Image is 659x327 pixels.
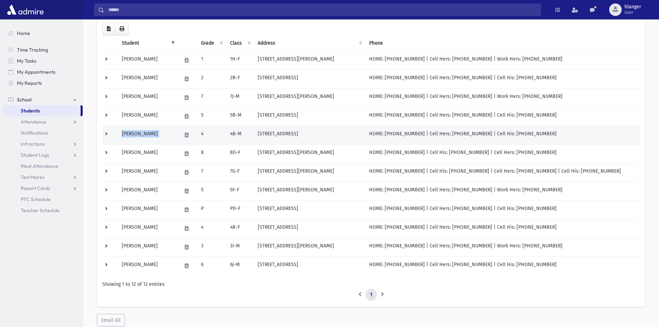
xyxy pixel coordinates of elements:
a: Students [3,105,81,116]
a: 1 [366,289,377,301]
td: [STREET_ADDRESS] [254,256,365,275]
span: School [17,97,31,103]
span: Test Marks [21,174,44,180]
span: Meal Attendance [21,163,58,169]
td: 4B-F [226,219,254,238]
td: HOME: [PHONE_NUMBER] | Cell Hers: [PHONE_NUMBER] | Cell His: [PHONE_NUMBER] [365,256,640,275]
span: PTC Schedule [21,196,51,202]
td: 7 [197,163,226,182]
td: 6J-M [226,256,254,275]
td: [STREET_ADDRESS] [254,200,365,219]
td: PD-F [226,200,254,219]
td: [STREET_ADDRESS][PERSON_NAME] [254,51,365,70]
a: Teacher Schedule [3,205,83,216]
a: Time Tracking [3,44,83,55]
div: Showing 1 to 12 of 12 entries [102,281,640,288]
a: Attendance [3,116,83,127]
td: 5 [197,182,226,200]
img: AdmirePro [6,3,45,17]
td: HOME: [PHONE_NUMBER] | Cell Hers: [PHONE_NUMBER] | Work Hers: [PHONE_NUMBER] [365,88,640,107]
a: Notifications [3,127,83,138]
a: PTC Schedule [3,194,83,205]
td: [PERSON_NAME] [118,51,177,70]
span: Home [17,30,30,36]
th: Address: activate to sort column ascending [254,35,365,51]
a: Test Marks [3,172,83,183]
th: Student: activate to sort column descending [118,35,177,51]
td: HOME: [PHONE_NUMBER] | Cell Hers: [PHONE_NUMBER] | Cell His: [PHONE_NUMBER] [365,200,640,219]
td: [STREET_ADDRESS] [254,126,365,144]
span: Teacher Schedule [21,207,60,214]
td: [STREET_ADDRESS][PERSON_NAME] [254,144,365,163]
td: [PERSON_NAME] [118,238,177,256]
td: [PERSON_NAME] [118,256,177,275]
td: HOME: [PHONE_NUMBER] | Cell Hers: [PHONE_NUMBER] | Cell His: [PHONE_NUMBER] [365,126,640,144]
button: CSV [102,23,115,35]
td: [PERSON_NAME] [118,88,177,107]
td: 5B-M [226,107,254,126]
span: Attendance [21,119,46,125]
td: 1 [197,51,226,70]
a: Student Logs [3,149,83,161]
td: [PERSON_NAME] [118,182,177,200]
td: [PERSON_NAME] [118,163,177,182]
span: My Reports [17,80,42,86]
td: 6 [197,256,226,275]
td: [PERSON_NAME] [118,219,177,238]
td: [STREET_ADDRESS][PERSON_NAME] [254,238,365,256]
td: HOME: [PHONE_NUMBER] | Cell Hers: [PHONE_NUMBER] | Work Hers: [PHONE_NUMBER] [365,51,640,70]
td: HOME: [PHONE_NUMBER] | Cell His: [PHONE_NUMBER] | Cell Hers: [PHONE_NUMBER] [365,144,640,163]
a: Meal Attendance [3,161,83,172]
span: My Tasks [17,58,36,64]
td: 1H-F [226,51,254,70]
td: 7J-M [226,88,254,107]
td: HOME: [PHONE_NUMBER] | Cell Hers: [PHONE_NUMBER] | Cell His: [PHONE_NUMBER] [365,70,640,88]
span: Time Tracking [17,47,48,53]
span: hlanger [624,4,641,10]
button: Email All [97,314,125,326]
td: 3 [197,238,226,256]
td: P [197,200,226,219]
td: [PERSON_NAME] [118,144,177,163]
th: Phone [365,35,640,51]
td: [PERSON_NAME] [118,126,177,144]
a: My Appointments [3,66,83,78]
td: HOME: [PHONE_NUMBER] | Cell Hers: [PHONE_NUMBER] | Work Hers: [PHONE_NUMBER] [365,238,640,256]
td: HOME: [PHONE_NUMBER] | Cell Hers: [PHONE_NUMBER] | Cell His: [PHONE_NUMBER] [365,219,640,238]
span: User [624,10,641,15]
td: [STREET_ADDRESS] [254,70,365,88]
td: [STREET_ADDRESS] [254,219,365,238]
td: 3I-M [226,238,254,256]
th: Grade: activate to sort column ascending [197,35,226,51]
td: [PERSON_NAME] [118,70,177,88]
td: 2B-F [226,70,254,88]
td: [STREET_ADDRESS] [254,107,365,126]
td: 7G-F [226,163,254,182]
td: 8D-F [226,144,254,163]
a: Home [3,28,83,39]
span: My Appointments [17,69,55,75]
td: [STREET_ADDRESS][PERSON_NAME] [254,182,365,200]
td: 4 [197,219,226,238]
span: Report Cards [21,185,50,191]
td: [PERSON_NAME] [118,107,177,126]
span: Students [21,108,40,114]
a: My Tasks [3,55,83,66]
td: HOME: [PHONE_NUMBER] | Cell Hers: [PHONE_NUMBER] | Cell His: [PHONE_NUMBER] [365,107,640,126]
td: 5 [197,107,226,126]
td: [PERSON_NAME] [118,200,177,219]
td: 7 [197,88,226,107]
td: HOME: [PHONE_NUMBER] | Cell His: [PHONE_NUMBER] | Cell Hers: [PHONE_NUMBER] | Cell His: [PHONE_NU... [365,163,640,182]
button: Print [115,23,129,35]
a: My Reports [3,78,83,89]
td: 2 [197,70,226,88]
a: Infractions [3,138,83,149]
td: [STREET_ADDRESS][PERSON_NAME] [254,163,365,182]
td: 8 [197,144,226,163]
span: Notifications [21,130,48,136]
span: Student Logs [21,152,49,158]
td: 4B-M [226,126,254,144]
span: Infractions [21,141,45,147]
a: Report Cards [3,183,83,194]
a: School [3,94,83,105]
